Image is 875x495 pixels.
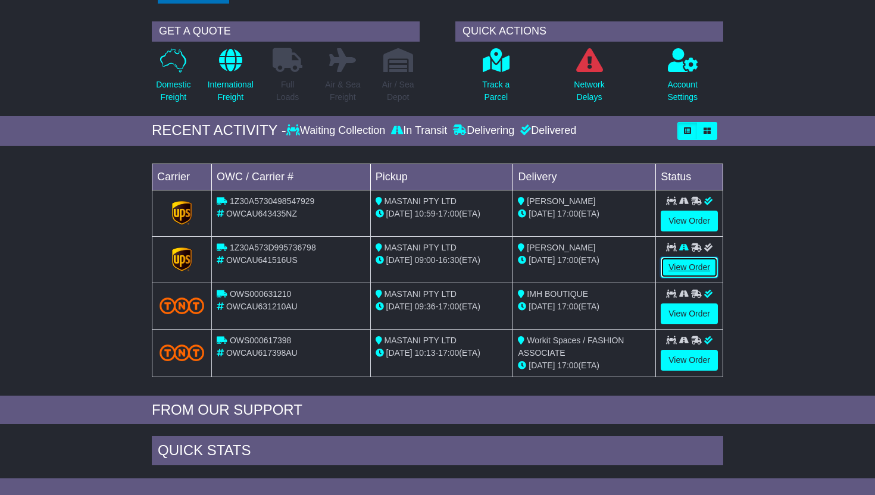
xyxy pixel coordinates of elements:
[230,336,292,345] span: OWS000617398
[661,350,718,371] a: View Order
[212,164,371,190] td: OWC / Carrier #
[513,164,656,190] td: Delivery
[207,48,254,110] a: InternationalFreight
[386,255,412,265] span: [DATE]
[557,361,578,370] span: 17:00
[661,303,718,324] a: View Order
[230,196,314,206] span: 1Z30A5730498547929
[529,302,555,311] span: [DATE]
[557,255,578,265] span: 17:00
[415,209,436,218] span: 10:59
[230,289,292,299] span: OWS000631210
[438,255,459,265] span: 16:30
[376,254,508,267] div: - (ETA)
[376,208,508,220] div: - (ETA)
[527,243,595,252] span: [PERSON_NAME]
[230,243,316,252] span: 1Z30A573D995736798
[172,248,192,271] img: GetCarrierServiceLogo
[518,359,651,372] div: (ETA)
[527,289,588,299] span: IMH BOUTIQUE
[286,124,388,137] div: Waiting Collection
[273,79,302,104] p: Full Loads
[382,79,414,104] p: Air / Sea Depot
[656,164,723,190] td: Status
[667,48,698,110] a: AccountSettings
[226,209,297,218] span: OWCAU643435NZ
[557,302,578,311] span: 17:00
[376,347,508,359] div: - (ETA)
[574,79,604,104] p: Network Delays
[386,302,412,311] span: [DATE]
[386,209,412,218] span: [DATE]
[155,48,191,110] a: DomesticFreight
[661,211,718,231] a: View Order
[529,255,555,265] span: [DATE]
[386,348,412,358] span: [DATE]
[156,79,190,104] p: Domestic Freight
[152,436,723,468] div: Quick Stats
[518,208,651,220] div: (ETA)
[661,257,718,278] a: View Order
[152,402,723,419] div: FROM OUR SUPPORT
[160,297,204,314] img: TNT_Domestic.png
[376,300,508,313] div: - (ETA)
[370,164,513,190] td: Pickup
[415,255,436,265] span: 09:00
[667,79,698,104] p: Account Settings
[518,336,624,358] span: Workit Spaces / FASHION ASSOCIATE
[573,48,605,110] a: NetworkDelays
[226,348,298,358] span: OWCAU617398AU
[152,164,212,190] td: Carrier
[226,302,298,311] span: OWCAU631210AU
[518,254,651,267] div: (ETA)
[152,122,286,139] div: RECENT ACTIVITY -
[450,124,517,137] div: Delivering
[385,243,457,252] span: MASTANI PTY LTD
[415,348,436,358] span: 10:13
[226,255,298,265] span: OWCAU641516US
[482,48,510,110] a: Track aParcel
[388,124,450,137] div: In Transit
[557,209,578,218] span: 17:00
[438,209,459,218] span: 17:00
[455,21,723,42] div: QUICK ACTIONS
[385,336,457,345] span: MASTANI PTY LTD
[208,79,254,104] p: International Freight
[325,79,360,104] p: Air & Sea Freight
[517,124,576,137] div: Delivered
[385,196,457,206] span: MASTANI PTY LTD
[527,196,595,206] span: [PERSON_NAME]
[529,361,555,370] span: [DATE]
[172,201,192,225] img: GetCarrierServiceLogo
[152,21,420,42] div: GET A QUOTE
[438,348,459,358] span: 17:00
[415,302,436,311] span: 09:36
[160,344,204,361] img: TNT_Domestic.png
[482,79,510,104] p: Track a Parcel
[385,289,457,299] span: MASTANI PTY LTD
[529,209,555,218] span: [DATE]
[438,302,459,311] span: 17:00
[518,300,651,313] div: (ETA)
